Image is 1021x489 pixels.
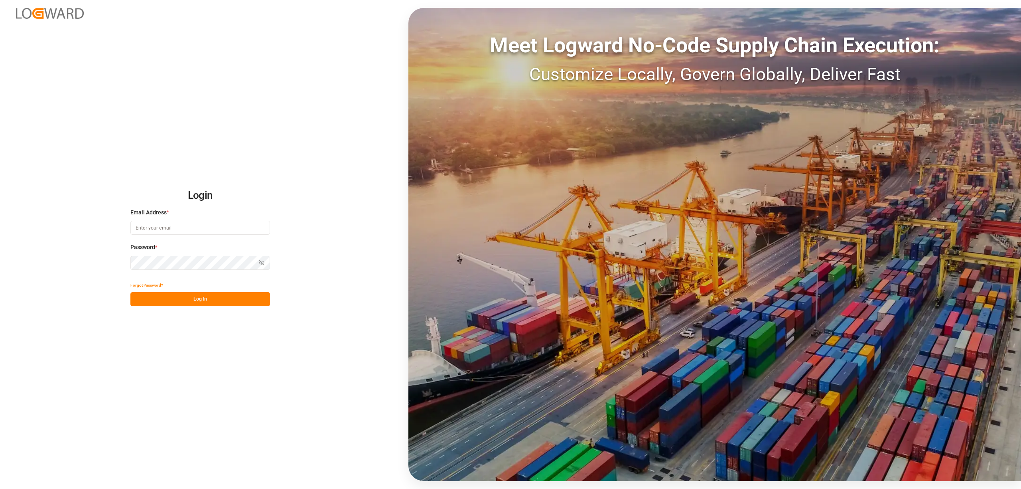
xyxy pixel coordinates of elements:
input: Enter your email [130,221,270,235]
span: Email Address [130,208,167,217]
button: Log In [130,292,270,306]
h2: Login [130,183,270,208]
span: Password [130,243,155,251]
img: Logward_new_orange.png [16,8,84,19]
button: Forgot Password? [130,278,163,292]
div: Meet Logward No-Code Supply Chain Execution: [408,30,1021,61]
div: Customize Locally, Govern Globally, Deliver Fast [408,61,1021,87]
